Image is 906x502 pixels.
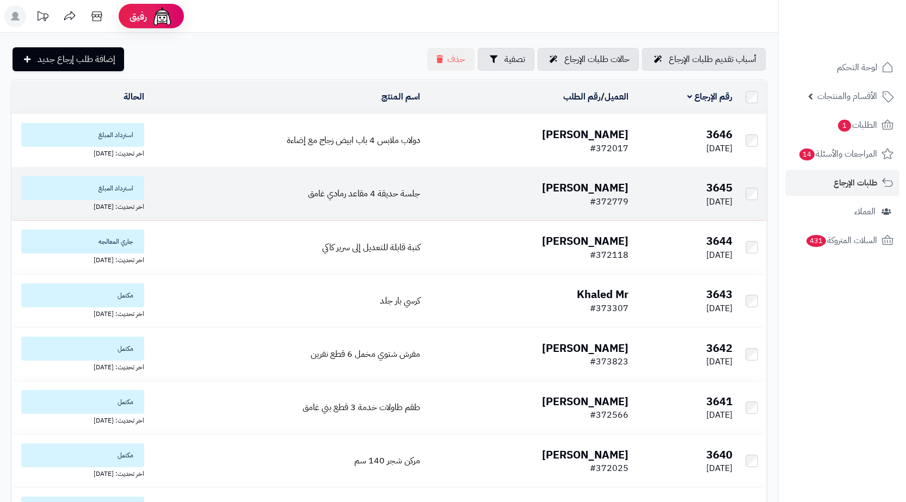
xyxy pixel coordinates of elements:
[21,443,144,467] span: مكتمل
[21,337,144,361] span: مكتمل
[798,146,877,162] span: المراجعات والأسئلة
[706,179,732,196] b: 3645
[706,286,732,302] b: 3643
[706,340,732,356] b: 3642
[38,53,115,66] span: إضافة طلب إرجاع جديد
[21,283,144,307] span: مكتمل
[806,235,826,247] span: 431
[16,467,144,479] div: اخر تحديث: [DATE]
[805,233,877,248] span: السلات المتروكة
[837,60,877,75] span: لوحة التحكم
[542,393,628,410] b: [PERSON_NAME]
[124,90,144,103] a: الحالة
[542,179,628,196] b: [PERSON_NAME]
[590,408,628,422] span: #372566
[504,53,525,66] span: تصفية
[542,126,628,142] b: [PERSON_NAME]
[590,249,628,262] span: #372118
[785,112,899,138] a: الطلبات1
[16,147,144,158] div: اخر تحديث: [DATE]
[322,241,420,254] a: كنبة قابلة للتعديل إلى سرير كاكي
[151,5,173,27] img: ai-face.png
[785,141,899,167] a: المراجعات والأسئلة14
[785,199,899,225] a: العملاء
[706,249,732,262] span: [DATE]
[563,90,601,103] a: رقم الطلب
[538,48,639,71] a: حالات طلبات الإرجاع
[303,401,420,414] a: طقم طاولات خدمة 3 قطع بني غامق
[29,5,56,30] a: تحديثات المنصة
[706,408,732,422] span: [DATE]
[687,90,732,103] a: رقم الإرجاع
[308,187,420,200] a: جلسة حديقة 4 مقاعد رمادي غامق
[16,307,144,319] div: اخر تحديث: [DATE]
[16,361,144,372] div: اخر تحديث: [DATE]
[16,414,144,425] div: اخر تحديث: [DATE]
[706,393,732,410] b: 3641
[21,230,144,253] span: جاري المعالجه
[354,454,420,467] a: مركن شجر 140 سم
[785,54,899,80] a: لوحة التحكم
[817,89,877,104] span: الأقسام والمنتجات
[785,170,899,196] a: طلبات الإرجاع
[13,47,124,71] a: إضافة طلب إرجاع جديد
[590,195,628,208] span: #372779
[130,10,147,23] span: رفيق
[642,48,766,71] a: أسباب تقديم طلبات الإرجاع
[21,390,144,414] span: مكتمل
[577,286,628,302] b: Khaled Mr
[837,117,877,133] span: الطلبات
[799,148,815,161] span: 14
[16,200,144,212] div: اخر تحديث: [DATE]
[706,233,732,249] b: 3644
[311,348,420,361] a: مفرش شتوي مخمل 6 قطع نفرين
[706,302,732,315] span: [DATE]
[424,80,632,114] td: /
[854,204,876,219] span: العملاء
[590,142,628,155] span: #372017
[590,355,628,368] span: #373823
[287,134,420,147] a: دولاب ملابس 4 باب ابيض زجاج مع إضاءة
[706,126,732,142] b: 3646
[478,48,534,71] button: تصفية
[542,447,628,463] b: [PERSON_NAME]
[380,294,420,307] a: كرسي بار جلد
[16,253,144,265] div: اخر تحديث: [DATE]
[834,175,877,190] span: طلبات الإرجاع
[706,195,732,208] span: [DATE]
[542,233,628,249] b: [PERSON_NAME]
[447,53,465,66] span: حذف
[427,48,474,71] button: حذف
[381,90,420,103] a: اسم المنتج
[706,355,732,368] span: [DATE]
[832,23,896,46] img: logo-2.png
[590,302,628,315] span: #373307
[21,176,144,200] span: استرداد المبلغ
[706,142,732,155] span: [DATE]
[669,53,756,66] span: أسباب تقديم طلبات الإرجاع
[706,447,732,463] b: 3640
[838,120,852,132] span: 1
[785,227,899,253] a: السلات المتروكة431
[605,90,628,103] a: العميل
[706,462,732,475] span: [DATE]
[564,53,630,66] span: حالات طلبات الإرجاع
[590,462,628,475] span: #372025
[21,123,144,147] span: استرداد المبلغ
[542,340,628,356] b: [PERSON_NAME]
